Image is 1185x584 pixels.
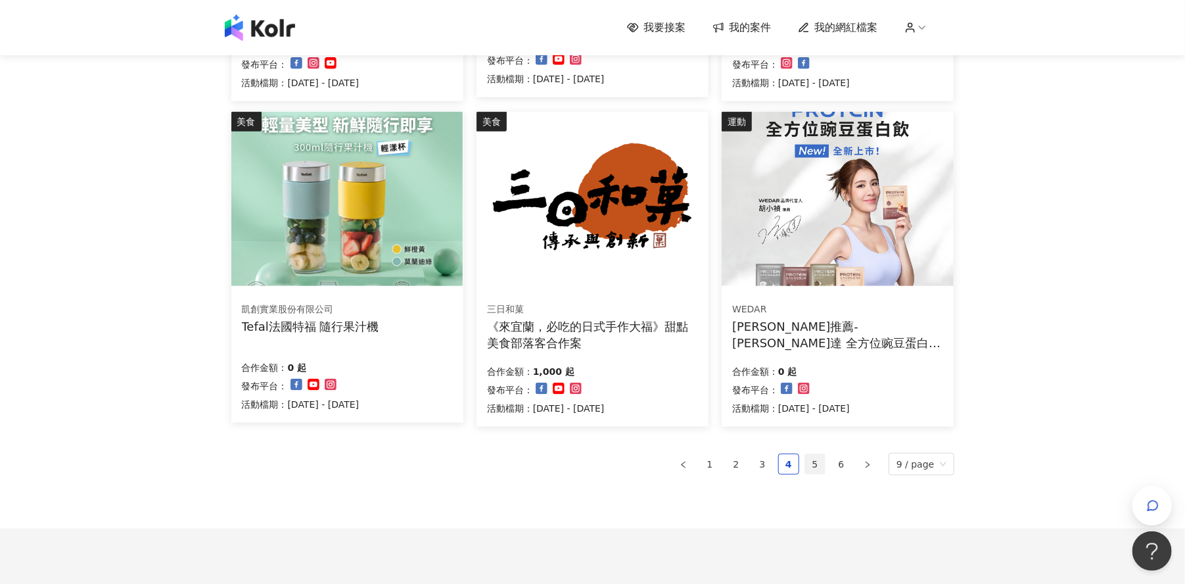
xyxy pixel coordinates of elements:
p: 發布平台： [487,382,533,398]
a: 5 [805,454,825,474]
p: 發布平台： [732,57,778,72]
button: left [673,454,694,475]
p: 發布平台： [732,382,778,398]
div: 美食 [231,112,262,132]
div: 《來宜蘭，必吃的日式手作大福》甜點美食部落客合作案 [487,318,698,351]
button: right [857,454,878,475]
div: Tefal法國特福 隨行果汁機 [242,318,379,335]
div: Page Size [889,453,954,475]
a: 4 [779,454,799,474]
p: 活動檔期：[DATE] - [DATE] [242,397,360,412]
li: 1 [699,454,720,475]
img: Tefal法國特福 隨行果汁機開團 [231,112,463,286]
div: 三日和菓 [487,303,697,316]
p: 0 起 [778,364,797,379]
p: 活動檔期：[DATE] - [DATE] [732,75,850,91]
span: right [864,461,871,469]
a: 我要接案 [627,20,686,35]
a: 2 [726,454,746,474]
div: [PERSON_NAME]推薦-[PERSON_NAME]達 全方位豌豆蛋白飲 (互惠合作檔） [732,318,943,351]
a: 我的案件 [712,20,772,35]
div: WEDAR [732,303,942,316]
a: 1 [700,454,720,474]
li: Previous Page [673,454,694,475]
p: 發布平台： [242,57,288,72]
img: 三日和菓｜手作大福甜點體驗 × 宜蘭在地散策推薦 [476,112,708,286]
div: 美食 [476,112,507,132]
p: 活動檔期：[DATE] - [DATE] [732,401,850,416]
li: 2 [726,454,747,475]
span: 我的案件 [730,20,772,35]
p: 合作金額： [487,364,533,379]
a: 6 [831,454,851,474]
li: 3 [752,454,773,475]
p: 合作金額： [732,364,778,379]
p: 合作金額： [242,360,288,376]
span: 9 / page [896,454,946,475]
p: 活動檔期：[DATE] - [DATE] [487,71,605,87]
div: 運動 [722,112,752,132]
img: WEDAR薇達 全方位豌豆蛋白飲 [722,112,953,286]
iframe: Help Scout Beacon - Open [1132,531,1172,571]
li: Next Page [857,454,878,475]
div: 凱創實業股份有限公司 [242,303,379,316]
p: 發布平台： [242,378,288,394]
span: 我要接案 [644,20,686,35]
a: 3 [753,454,772,474]
span: 我的網紅檔案 [815,20,878,35]
p: 活動檔期：[DATE] - [DATE] [242,75,360,91]
li: 5 [804,454,825,475]
p: 1,000 起 [533,364,574,379]
img: logo [225,14,295,41]
p: 0 起 [288,360,307,376]
p: 活動檔期：[DATE] - [DATE] [487,401,605,416]
li: 6 [831,454,852,475]
p: 發布平台： [487,53,533,68]
li: 4 [778,454,799,475]
a: 我的網紅檔案 [798,20,878,35]
span: left [680,461,687,469]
